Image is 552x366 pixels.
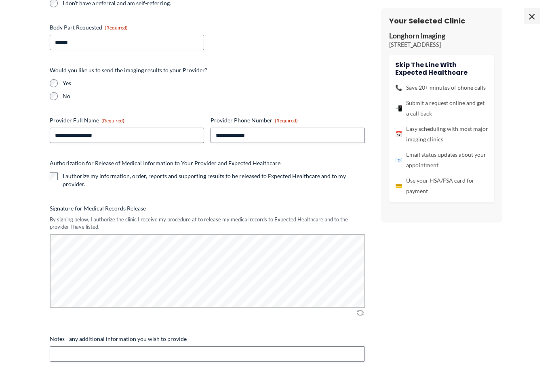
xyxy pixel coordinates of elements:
p: [STREET_ADDRESS] [389,41,494,49]
label: Provider Full Name [50,116,204,124]
img: Clear Signature [355,309,365,317]
span: (Required) [105,25,128,31]
label: Notes - any additional information you wish to provide [50,335,365,343]
span: (Required) [275,118,298,124]
span: (Required) [101,118,124,124]
span: 💳 [395,181,402,191]
h3: Your Selected Clinic [389,16,494,25]
label: Provider Phone Number [211,116,365,124]
li: Submit a request online and get a call back [395,98,488,119]
span: 📞 [395,82,402,93]
p: Longhorn Imaging [389,32,494,41]
li: Use your HSA/FSA card for payment [395,175,488,196]
label: Signature for Medical Records Release [50,204,365,212]
legend: Authorization for Release of Medical Information to Your Provider and Expected Healthcare [50,159,280,167]
label: No [63,92,365,100]
label: I authorize my information, order, reports and supporting results to be released to Expected Heal... [63,172,365,188]
li: Easy scheduling with most major imaging clinics [395,124,488,145]
label: Body Part Requested [50,23,204,32]
li: Save 20+ minutes of phone calls [395,82,488,93]
span: 📅 [395,129,402,139]
h4: Skip the line with Expected Healthcare [395,61,488,76]
span: 📧 [395,155,402,165]
label: Yes [63,79,365,87]
li: Email status updates about your appointment [395,149,488,170]
span: × [524,8,540,24]
div: By signing below, I authorize the clinic I receive my procedure at to release my medical records ... [50,216,365,231]
legend: Would you like us to send the imaging results to your Provider? [50,66,207,74]
span: 📲 [395,103,402,114]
